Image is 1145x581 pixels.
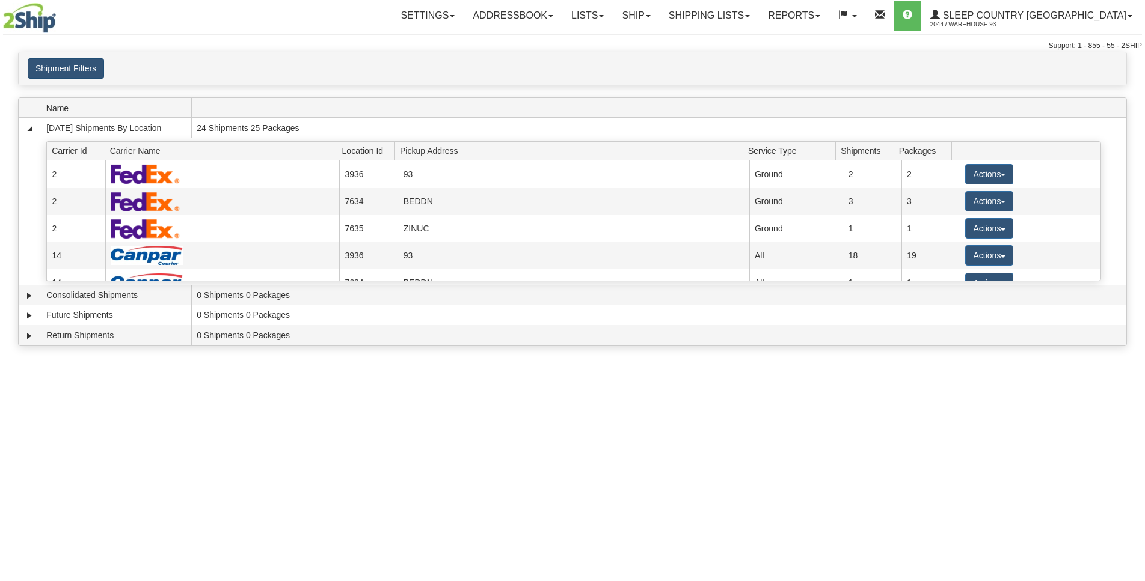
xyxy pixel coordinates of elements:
td: 1 [901,215,960,242]
span: 2044 / Warehouse 93 [930,19,1021,31]
a: Addressbook [464,1,562,31]
td: 14 [46,242,105,269]
td: 19 [901,242,960,269]
a: Ship [613,1,659,31]
button: Actions [965,218,1013,239]
a: Collapse [23,123,35,135]
span: Pickup Address [400,141,743,160]
span: Carrier Id [52,141,105,160]
td: All [749,269,843,296]
td: 1 [843,269,901,296]
span: Service Type [748,141,836,160]
td: 3936 [339,242,398,269]
td: 14 [46,269,105,296]
a: Settings [391,1,464,31]
td: 93 [398,160,749,187]
img: FedEx [111,219,180,239]
td: 2 [843,160,901,187]
a: Reports [759,1,829,31]
span: Carrier Name [110,141,337,160]
td: 2 [46,188,105,215]
td: 3 [901,188,960,215]
button: Shipment Filters [28,58,104,79]
td: Ground [749,160,843,187]
td: 7634 [339,188,398,215]
td: 2 [46,215,105,242]
td: 3 [843,188,901,215]
span: Sleep Country [GEOGRAPHIC_DATA] [940,10,1126,20]
td: 93 [398,242,749,269]
td: BEDDN [398,188,749,215]
td: BEDDN [398,269,749,296]
td: 18 [843,242,901,269]
td: 7634 [339,269,398,296]
td: Ground [749,215,843,242]
span: Location Id [342,141,395,160]
td: 7635 [339,215,398,242]
button: Actions [965,273,1013,293]
td: 0 Shipments 0 Packages [191,325,1126,345]
td: 24 Shipments 25 Packages [191,118,1126,138]
td: 3936 [339,160,398,187]
a: Lists [562,1,613,31]
div: Support: 1 - 855 - 55 - 2SHIP [3,41,1142,51]
img: FedEx [111,164,180,184]
a: Sleep Country [GEOGRAPHIC_DATA] 2044 / Warehouse 93 [921,1,1141,31]
td: 0 Shipments 0 Packages [191,285,1126,305]
a: Expand [23,290,35,302]
td: [DATE] Shipments By Location [41,118,191,138]
a: Expand [23,330,35,342]
span: Packages [899,141,952,160]
span: Name [46,99,191,117]
button: Actions [965,245,1013,266]
img: Canpar [111,273,183,293]
td: All [749,242,843,269]
td: 1 [843,215,901,242]
td: Future Shipments [41,305,191,326]
td: 1 [901,269,960,296]
td: Ground [749,188,843,215]
td: Consolidated Shipments [41,285,191,305]
a: Shipping lists [660,1,759,31]
img: FedEx [111,192,180,211]
span: Shipments [841,141,894,160]
a: Expand [23,309,35,321]
td: Return Shipments [41,325,191,345]
td: 0 Shipments 0 Packages [191,305,1126,326]
td: ZINUC [398,215,749,242]
img: logo2044.jpg [3,3,56,33]
td: 2 [901,160,960,187]
button: Actions [965,164,1013,184]
td: 2 [46,160,105,187]
img: Canpar [111,246,183,265]
button: Actions [965,191,1013,211]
